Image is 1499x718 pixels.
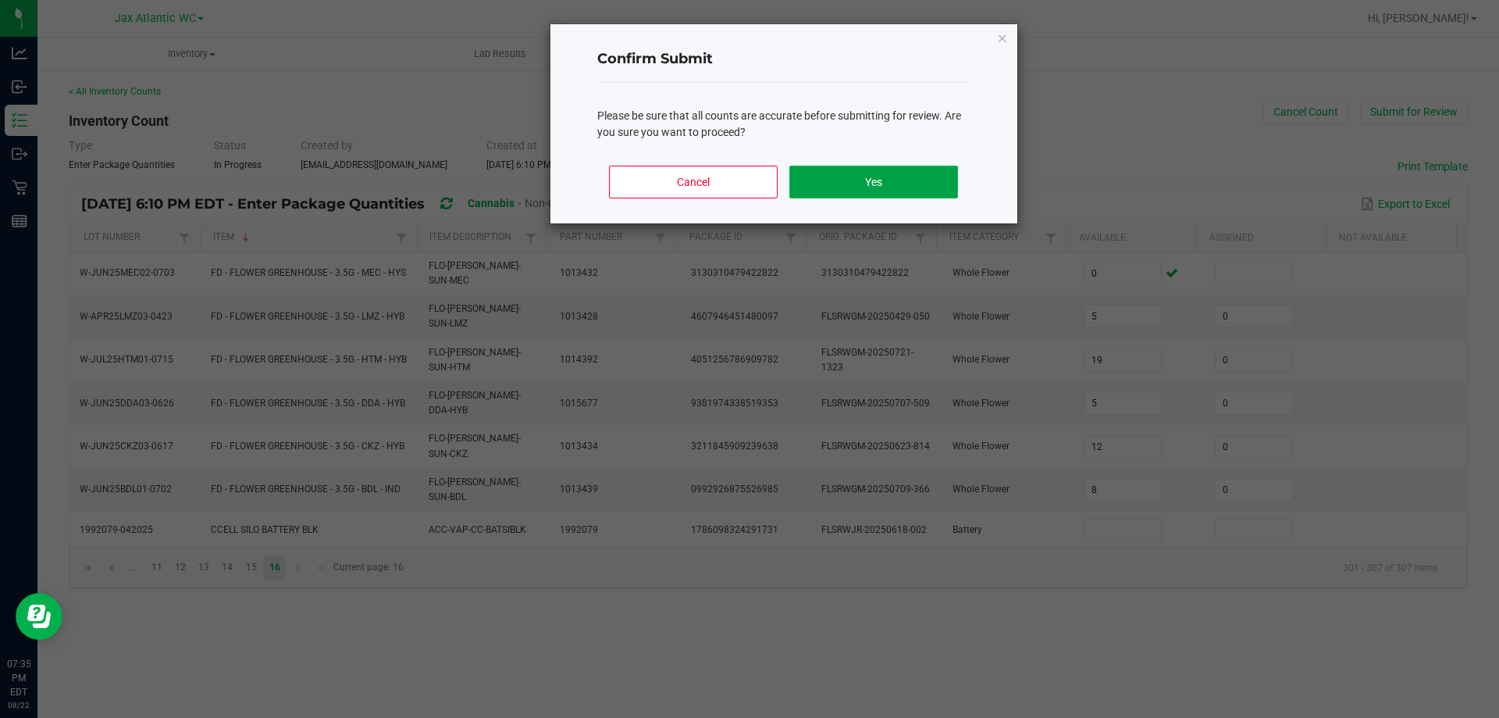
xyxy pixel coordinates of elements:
div: Please be sure that all counts are accurate before submitting for review. Are you sure you want t... [597,108,970,141]
h4: Confirm Submit [597,49,970,70]
button: Cancel [609,166,777,198]
button: Close [997,28,1008,47]
button: Yes [789,166,957,198]
iframe: Resource center [16,593,62,640]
